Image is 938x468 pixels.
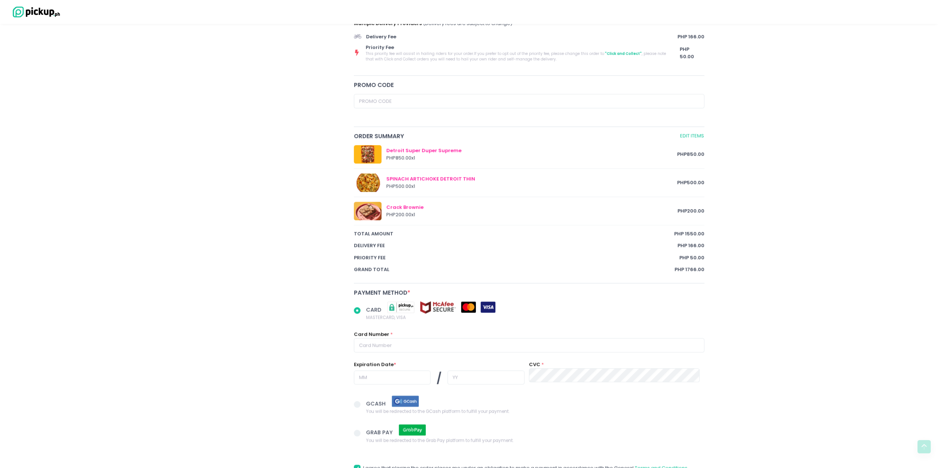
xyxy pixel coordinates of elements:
span: PHP 166.00 [677,33,704,41]
img: pickupsecure [383,301,419,314]
span: CARD [366,306,383,313]
a: Edit Items [680,132,704,140]
div: Payment Method [354,288,705,297]
input: Card Number [354,338,705,352]
div: Promo code [354,81,705,89]
input: YY [447,370,524,384]
div: PHP 850.00 x 1 [386,154,677,162]
span: total amount [354,230,674,237]
div: PHP 200.00 x 1 [386,211,678,218]
label: Card Number [354,331,389,338]
img: mastercard [461,302,476,313]
img: grab pay [394,423,431,436]
img: visa [481,302,495,313]
div: Crack Brownie [386,204,678,211]
img: gcash [387,395,424,408]
span: Order Summary [354,132,679,140]
span: Delivery Fee [354,242,678,249]
span: "Click and Collect" [604,51,642,56]
span: PHP 1550.00 [674,230,704,237]
img: logo [9,6,61,18]
label: CVC [529,361,540,368]
span: Delivery Fee [366,33,675,41]
span: GCASH [366,400,387,407]
span: PHP 50.00 [679,254,704,261]
span: Grand total [354,266,675,273]
span: Priority Fee [354,254,680,261]
span: PHP 200.00 [677,207,704,215]
span: Priority Fee [366,44,667,51]
input: Promo Code [354,94,705,108]
span: You will be redirected to the Grab Pay platform to fulfill your payment. [366,436,513,444]
span: This priority fee will assist in hailing riders for your order. If you prefer to opt out of the p... [366,51,667,62]
span: PHP 500.00 [677,179,704,186]
img: mcafee-secure [419,301,456,314]
label: Expiration Date [354,361,396,368]
span: PHP 50.00 [679,46,704,60]
span: PHP 1766.00 [674,266,704,273]
span: (Delivery fees are subject to change) [423,20,512,27]
span: PHP 166.00 [677,242,704,249]
input: MM [354,370,430,384]
span: You will be redirected to the GCash platform to fulfill your payment. [366,408,509,415]
span: PHP 850.00 [677,151,704,158]
span: MASTERCARD, VISA [366,314,495,321]
span: GRAB PAY [366,429,394,436]
span: / [436,370,442,387]
div: Detroit Super Duper Supreme [386,147,677,154]
div: SPINACH ARTICHOKE DETROIT THIN [386,175,677,183]
div: PHP 500.00 x 1 [386,183,677,190]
